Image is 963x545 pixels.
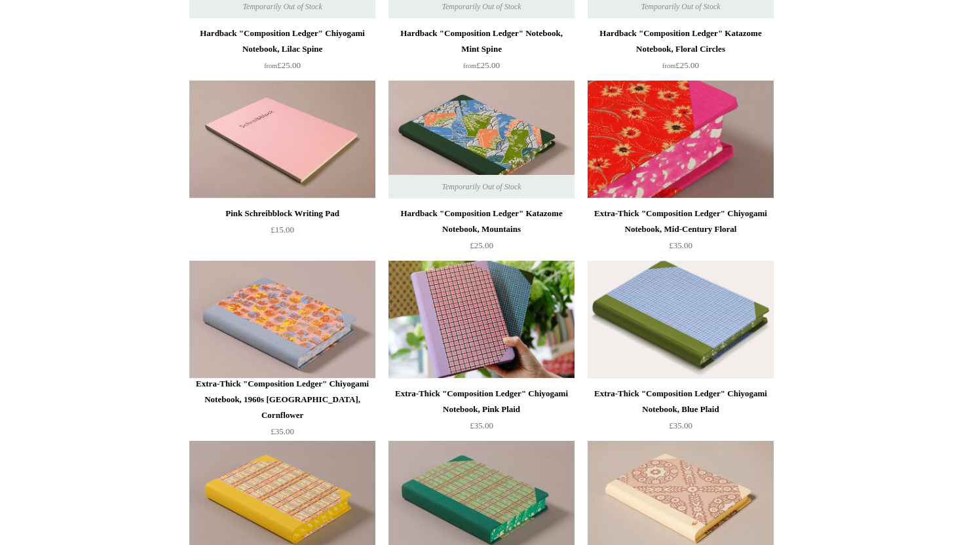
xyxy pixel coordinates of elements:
span: £35.00 [669,240,692,250]
span: from [264,62,277,69]
span: £15.00 [271,225,294,235]
img: Extra-Thick "Composition Ledger" Chiyogami Notebook, 1960s Japan, Cornflower [189,261,375,379]
a: Extra-Thick "Composition Ledger" Chiyogami Notebook, 1960s Japan, Cornflower Extra-Thick "Composi... [189,261,375,379]
a: Hardback "Composition Ledger" Notebook, Mint Spine from£25.00 [388,26,575,79]
a: Extra-Thick "Composition Ledger" Chiyogami Notebook, Blue Plaid £35.00 [588,386,774,440]
a: Pink Schreibblock Writing Pad £15.00 [189,206,375,259]
img: Extra-Thick "Composition Ledger" Chiyogami Notebook, Blue Plaid [588,261,774,379]
div: Extra-Thick "Composition Ledger" Chiyogami Notebook, Mid-Century Floral [591,206,770,237]
span: from [662,62,675,69]
span: £35.00 [470,421,493,430]
a: Hardback "Composition Ledger" Katazome Notebook, Floral Circles from£25.00 [588,26,774,79]
div: Hardback "Composition Ledger" Chiyogami Notebook, Lilac Spine [193,26,372,57]
span: £35.00 [271,426,294,436]
a: Extra-Thick "Composition Ledger" Chiyogami Notebook, Blue Plaid Extra-Thick "Composition Ledger" ... [588,261,774,379]
a: Extra-Thick "Composition Ledger" Chiyogami Notebook, Pink Plaid £35.00 [388,386,575,440]
img: Hardback "Composition Ledger" Katazome Notebook, Mountains [388,81,575,198]
a: Hardback "Composition Ledger" Chiyogami Notebook, Lilac Spine from£25.00 [189,26,375,79]
span: from [463,62,476,69]
a: Hardback "Composition Ledger" Katazome Notebook, Mountains Hardback "Composition Ledger" Katazome... [388,81,575,198]
span: Temporarily Out of Stock [428,175,534,198]
a: Hardback "Composition Ledger" Katazome Notebook, Mountains £25.00 [388,206,575,259]
div: Extra-Thick "Composition Ledger" Chiyogami Notebook, Blue Plaid [591,386,770,417]
img: Extra-Thick "Composition Ledger" Chiyogami Notebook, Pink Plaid [388,261,575,379]
img: Pink Schreibblock Writing Pad [189,81,375,198]
span: £25.00 [463,60,500,70]
a: Extra-Thick "Composition Ledger" Chiyogami Notebook, Mid-Century Floral Extra-Thick "Composition ... [588,81,774,198]
div: Hardback "Composition Ledger" Katazome Notebook, Floral Circles [591,26,770,57]
div: Hardback "Composition Ledger" Katazome Notebook, Mountains [392,206,571,237]
span: £25.00 [470,240,493,250]
span: £35.00 [669,421,692,430]
img: Extra-Thick "Composition Ledger" Chiyogami Notebook, Mid-Century Floral [588,81,774,198]
a: Extra-Thick "Composition Ledger" Chiyogami Notebook, Pink Plaid Extra-Thick "Composition Ledger" ... [388,261,575,379]
span: £25.00 [662,60,699,70]
a: Extra-Thick "Composition Ledger" Chiyogami Notebook, 1960s [GEOGRAPHIC_DATA], Cornflower £35.00 [189,376,375,440]
a: Extra-Thick "Composition Ledger" Chiyogami Notebook, Mid-Century Floral £35.00 [588,206,774,259]
div: Pink Schreibblock Writing Pad [193,206,372,221]
div: Extra-Thick "Composition Ledger" Chiyogami Notebook, Pink Plaid [392,386,571,417]
span: £25.00 [264,60,301,70]
div: Hardback "Composition Ledger" Notebook, Mint Spine [392,26,571,57]
div: Extra-Thick "Composition Ledger" Chiyogami Notebook, 1960s [GEOGRAPHIC_DATA], Cornflower [193,376,372,423]
a: Pink Schreibblock Writing Pad Pink Schreibblock Writing Pad [189,81,375,198]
